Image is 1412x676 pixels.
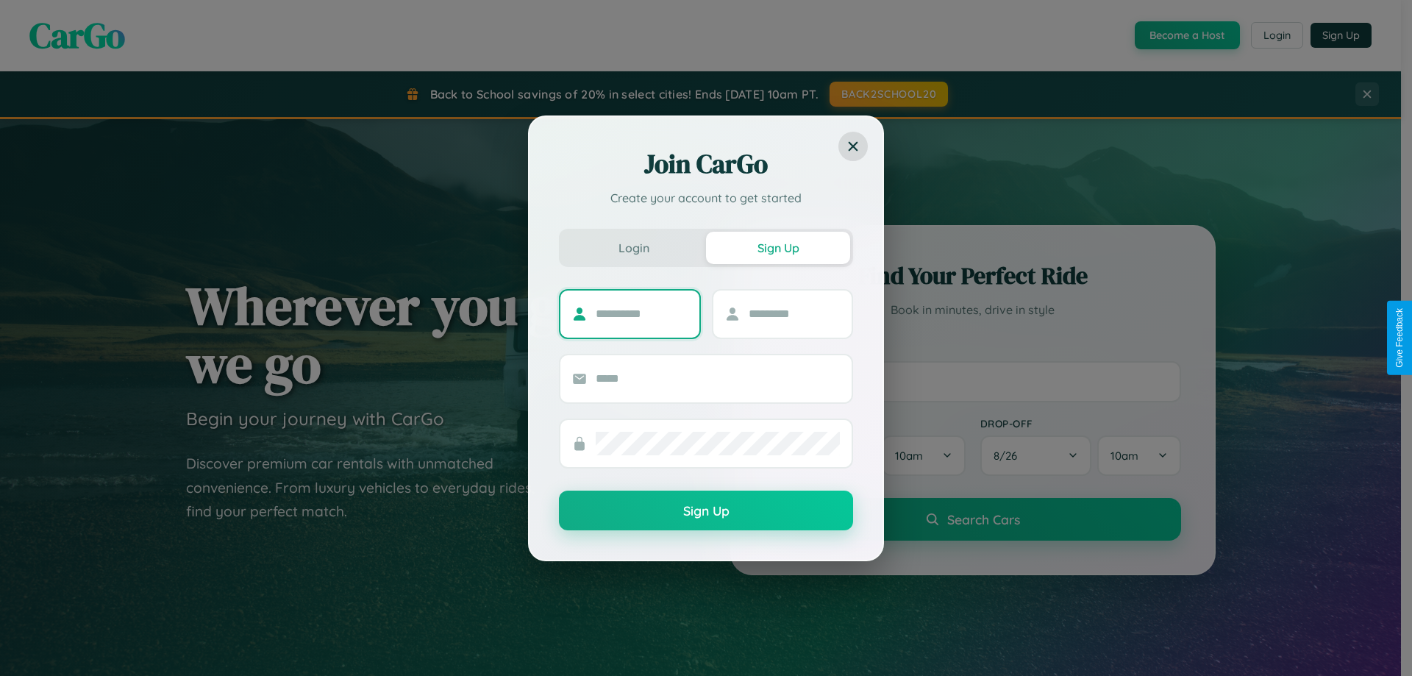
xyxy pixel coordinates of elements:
[559,491,853,530] button: Sign Up
[562,232,706,264] button: Login
[1394,308,1405,368] div: Give Feedback
[559,189,853,207] p: Create your account to get started
[559,146,853,182] h2: Join CarGo
[706,232,850,264] button: Sign Up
